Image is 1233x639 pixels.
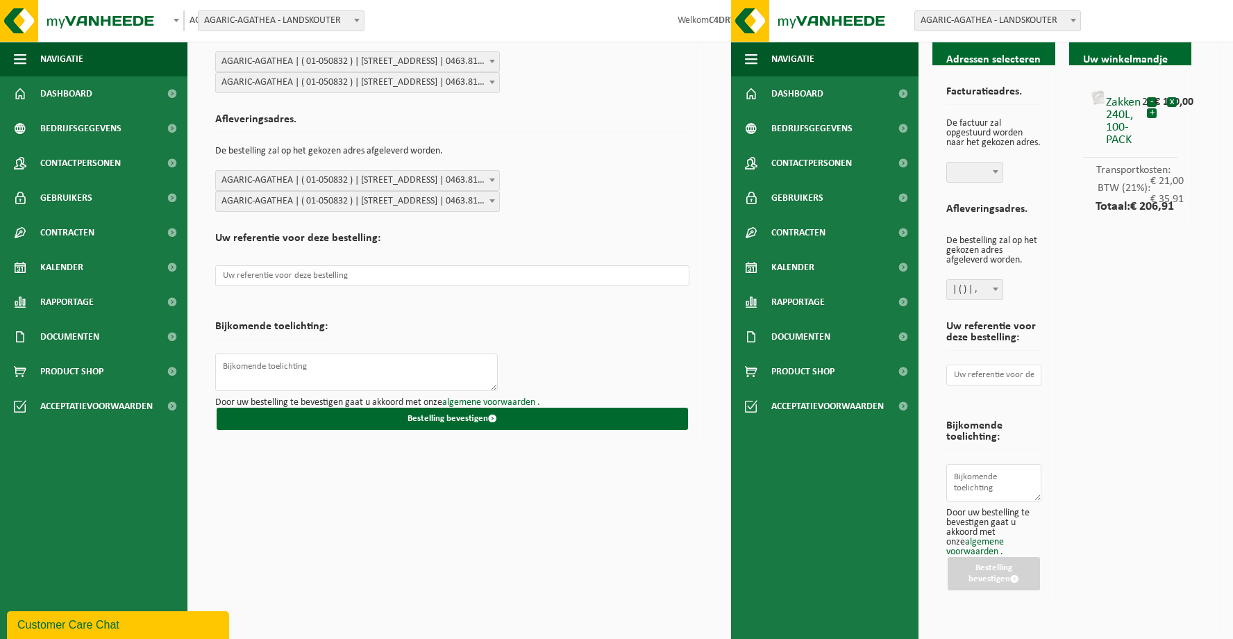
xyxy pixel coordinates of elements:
[40,181,92,215] span: Gebruikers
[215,140,689,163] p: De bestelling zal op het gekozen adres afgeleverd worden.
[184,11,203,31] span: AGARIC-AGATHEA - LANDSKOUTER
[40,111,121,146] span: Bedrijfsgegevens
[40,285,94,319] span: Rapportage
[771,181,823,215] span: Gebruikers
[709,15,810,26] strong: C4DRV AGARIC-AGATHEA
[731,285,919,319] a: Rapportage
[215,233,689,251] h2: Uw referentie voor deze bestelling:
[40,76,92,111] span: Dashboard
[40,250,83,285] span: Kalender
[914,10,1081,31] span: AGARIC-AGATHEA - LANDSKOUTER
[215,170,500,191] span: AGARIC-AGATHEA | ( 01-050832 ) | BAKKERSTRAAT 2, 9860 LANDSKOUTER | 0463.812.428
[731,250,919,285] a: Kalender
[40,319,99,354] span: Documenten
[1069,44,1192,76] h2: Uw winkelmandje
[771,354,834,389] span: Product Shop
[947,280,1003,299] span: | ( ) | ,
[946,537,1004,557] a: algemene voorwaarden .
[217,408,688,430] button: Bestelling bevestigen
[948,557,1040,590] button: Bestelling bevestigen
[771,319,830,354] span: Documenten
[40,146,121,181] span: Contactpersonen
[771,389,884,424] span: Acceptatievoorwaarden
[1142,90,1146,108] div: 2
[215,321,328,340] h2: Bijkomende toelichting:
[946,112,1041,155] p: De factuur zal opgestuurd worden naar het gekozen adres.
[183,10,185,31] span: AGARIC-AGATHEA - LANDSKOUTER
[771,215,825,250] span: Contracten
[1083,194,1178,213] div: Totaal:
[932,44,1055,76] h2: Adressen selecteren
[946,420,1041,450] h2: Bijkomende toelichting:
[40,389,153,424] span: Acceptatievoorwaarden
[731,215,919,250] a: Contracten
[1083,158,1178,176] div: Transportkosten:
[946,365,1041,385] input: Uw referentie voor deze bestelling
[1106,90,1142,147] div: Zakken 240L, 100-PACK
[199,11,364,31] span: AGARIC-AGATHEA - LANDSKOUTER
[40,354,103,389] span: Product Shop
[1167,97,1177,107] button: x
[215,265,689,286] input: Uw referentie voor deze bestelling
[40,215,94,250] span: Contracten
[771,250,814,285] span: Kalender
[1130,201,1150,213] span: € 206,91
[1083,176,1178,194] div: BTW (21%):
[7,608,232,639] iframe: chat widget
[731,319,919,354] a: Documenten
[946,321,1041,351] h2: Uw referentie voor deze bestelling:
[731,111,919,146] a: Bedrijfsgegevens
[215,51,500,72] span: AGARIC-AGATHEA | ( 01-050832 ) | BAKKERSTRAAT 2, 9860 LANDSKOUTER | 0463.812.428
[771,285,825,319] span: Rapportage
[40,42,83,76] span: Navigatie
[946,229,1041,272] p: De bestelling zal op het gekozen adres afgeleverd worden.
[946,279,1003,300] span: | ( ) | ,
[215,114,689,133] h2: Afleveringsadres.
[1147,97,1157,107] button: -
[1150,176,1171,187] span: € 21,00
[771,146,852,181] span: Contactpersonen
[216,73,499,92] span: AGARIC-AGATHEA | ( 01-050832 ) | BAKKERSTRAAT 2, 9860 LANDSKOUTER | 0463.812.428
[731,181,919,215] a: Gebruikers
[771,76,823,111] span: Dashboard
[731,389,919,424] a: Acceptatievoorwaarden
[1090,90,1106,106] img: 01-000511
[946,86,1041,105] h2: Facturatieadres.
[946,204,1041,222] h2: Afleveringsadres.
[198,10,364,31] span: AGARIC-AGATHEA - LANDSKOUTER
[1147,108,1157,118] button: +
[1150,194,1171,205] span: € 35,91
[215,398,689,408] p: Door uw bestelling te bevestigen gaat u akkoord met onze
[946,508,1041,557] p: Door uw bestelling te bevestigen gaat u akkoord met onze
[442,397,540,408] a: algemene voorwaarden .
[771,111,853,146] span: Bedrijfsgegevens
[216,52,499,72] span: AGARIC-AGATHEA | ( 01-050832 ) | BAKKERSTRAAT 2, 9860 LANDSKOUTER | 0463.812.428
[1155,90,1166,108] div: € 150,00
[216,171,499,190] span: AGARIC-AGATHEA | ( 01-050832 ) | BAKKERSTRAAT 2, 9860 LANDSKOUTER | 0463.812.428
[731,76,919,111] a: Dashboard
[216,192,499,211] span: AGARIC-AGATHEA | ( 01-050832 ) | BAKKERSTRAAT 2, 9860 LANDSKOUTER | 0463.812.428
[215,191,500,212] span: AGARIC-AGATHEA | ( 01-050832 ) | BAKKERSTRAAT 2, 9860 LANDSKOUTER | 0463.812.428
[915,11,1080,31] span: AGARIC-AGATHEA - LANDSKOUTER
[731,146,919,181] a: Contactpersonen
[771,42,814,76] span: Navigatie
[731,354,919,389] a: Product Shop
[215,72,500,93] span: AGARIC-AGATHEA | ( 01-050832 ) | BAKKERSTRAAT 2, 9860 LANDSKOUTER | 0463.812.428
[731,42,919,76] button: Navigatie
